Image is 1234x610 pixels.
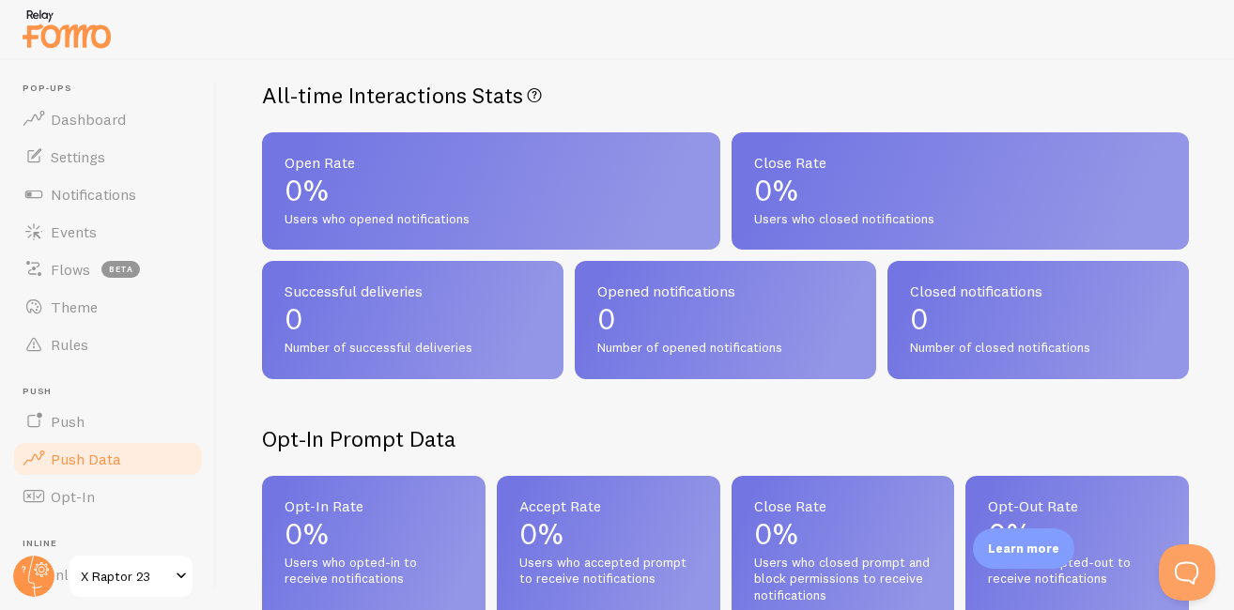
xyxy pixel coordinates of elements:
iframe: Help Scout Beacon - Open [1159,544,1215,601]
h2: All-time Interactions Stats [262,81,1189,110]
p: 0% [285,519,463,549]
p: 0% [519,519,698,549]
a: Dashboard [11,100,205,138]
p: Learn more [988,540,1059,557]
a: Settings [11,138,205,175]
a: Push [11,403,205,440]
img: fomo-relay-logo-orange.svg [20,5,114,53]
a: Rules [11,326,205,363]
span: Number of successful deliveries [285,340,541,357]
a: Notifications [11,175,205,213]
p: 0% [285,175,698,206]
span: Number of closed notifications [910,340,1166,357]
span: Opt-In [51,487,95,506]
span: Successful deliveries [285,283,541,298]
p: 0 [597,304,854,334]
a: Events [11,213,205,251]
span: Users who closed prompt and block permissions to receive notifications [754,555,933,604]
p: 0% [754,519,933,549]
span: Push Data [51,450,121,468]
span: Notifications [51,185,136,204]
p: 0% [754,175,1167,206]
span: Dashboard [51,110,126,129]
span: Users who closed notifications [754,211,1167,228]
span: Number of opened notifications [597,340,854,357]
p: 0 [910,304,1166,334]
span: Users who accepted prompt to receive notifications [519,555,698,587]
p: 0 [285,304,541,334]
span: Closed notifications [910,283,1166,298]
a: Theme [11,288,205,326]
span: Opt-Out Rate [988,498,1166,513]
span: Events [51,222,97,241]
span: Opened notifications [597,283,854,298]
a: Opt-In [11,478,205,515]
span: Users who opted-out to receive notifications [988,555,1166,587]
span: Users who opted-in to receive notifications [285,555,463,587]
span: beta [101,261,140,278]
p: 0% [988,519,1166,549]
span: Push [23,386,205,398]
span: Inline [23,538,205,550]
span: X Raptor 23 [81,565,170,587]
span: Flows [51,260,90,279]
a: Flows beta [11,251,205,288]
span: Accept Rate [519,498,698,513]
h2: Opt-In Prompt Data [262,424,1189,453]
span: Theme [51,297,98,316]
span: Open Rate [285,155,698,170]
div: Learn more [973,528,1074,569]
span: Rules [51,335,88,354]
span: Pop-ups [23,83,205,95]
span: Close Rate [754,498,933,513]
span: Opt-In Rate [285,498,463,513]
a: Push Data [11,440,205,478]
span: Settings [51,147,105,166]
span: Push [51,412,85,431]
a: X Raptor 23 [68,554,194,599]
span: Users who opened notifications [285,211,698,228]
span: Close Rate [754,155,1167,170]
